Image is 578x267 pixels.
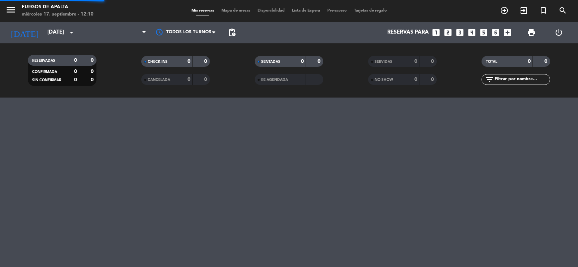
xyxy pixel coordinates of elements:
[414,59,417,64] strong: 0
[261,60,280,64] span: SENTADAS
[324,9,350,13] span: Pre-acceso
[558,6,567,15] i: search
[22,4,94,11] div: Fuegos de Apalta
[486,60,497,64] span: TOTAL
[491,28,500,37] i: looks_6
[555,28,563,37] i: power_settings_new
[431,59,435,64] strong: 0
[494,76,550,83] input: Filtrar por nombre...
[431,77,435,82] strong: 0
[479,28,488,37] i: looks_5
[67,28,76,37] i: arrow_drop_down
[503,28,512,37] i: add_box
[318,59,322,64] strong: 0
[254,9,288,13] span: Disponibilidad
[455,28,465,37] i: looks_3
[539,6,548,15] i: turned_in_not
[519,6,528,15] i: exit_to_app
[74,69,77,74] strong: 0
[228,28,236,37] span: pending_actions
[187,59,190,64] strong: 0
[5,4,16,15] i: menu
[91,58,95,63] strong: 0
[32,59,55,63] span: RESERVADAS
[91,69,95,74] strong: 0
[375,78,393,82] span: NO SHOW
[91,77,95,82] strong: 0
[32,78,61,82] span: SIN CONFIRMAR
[148,78,170,82] span: CANCELADA
[148,60,168,64] span: CHECK INS
[545,22,573,43] div: LOG OUT
[204,59,208,64] strong: 0
[32,70,57,74] span: CONFIRMADA
[5,4,16,18] button: menu
[528,59,531,64] strong: 0
[22,11,94,18] div: miércoles 17. septiembre - 12:10
[467,28,476,37] i: looks_4
[74,77,77,82] strong: 0
[5,25,44,40] i: [DATE]
[414,77,417,82] strong: 0
[485,75,494,84] i: filter_list
[443,28,453,37] i: looks_two
[74,58,77,63] strong: 0
[350,9,391,13] span: Tarjetas de regalo
[204,77,208,82] strong: 0
[218,9,254,13] span: Mapa de mesas
[288,9,324,13] span: Lista de Espera
[188,9,218,13] span: Mis reservas
[387,29,429,36] span: Reservas para
[500,6,509,15] i: add_circle_outline
[527,28,536,37] span: print
[261,78,288,82] span: RE AGENDADA
[431,28,441,37] i: looks_one
[187,77,190,82] strong: 0
[375,60,392,64] span: SERVIDAS
[301,59,304,64] strong: 0
[544,59,549,64] strong: 0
